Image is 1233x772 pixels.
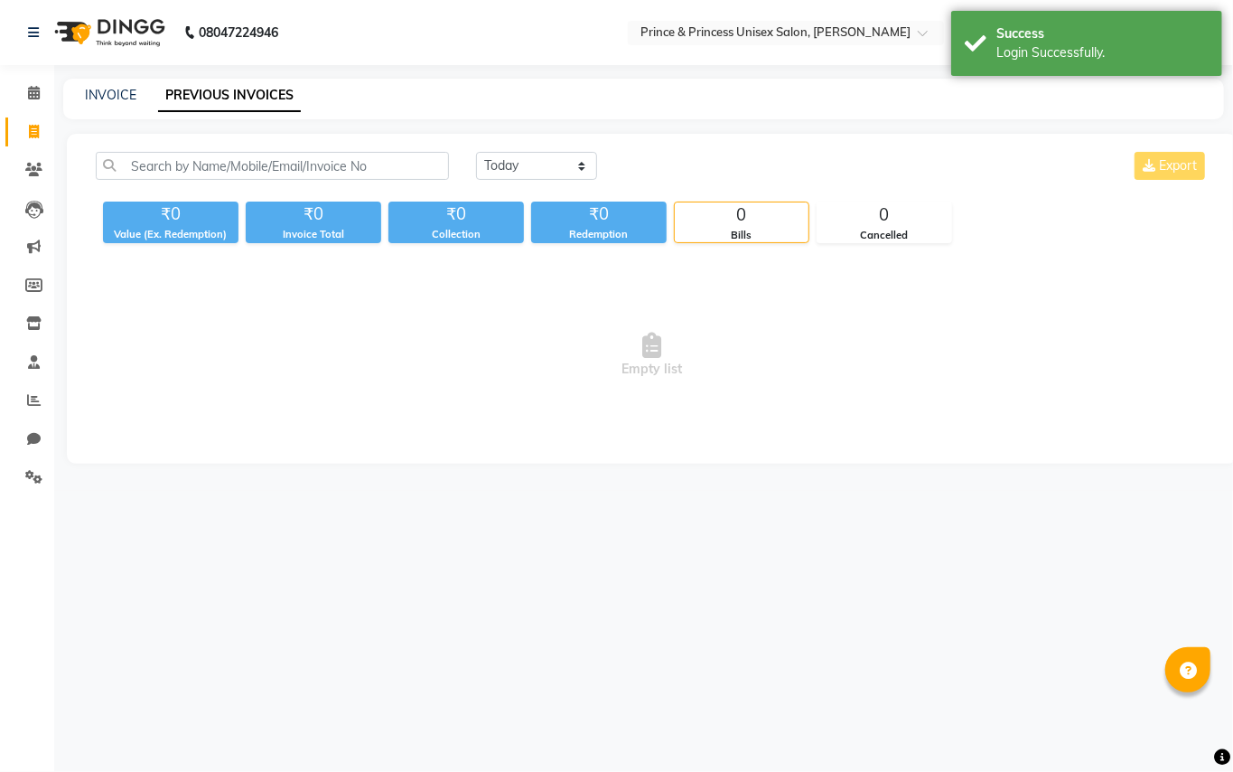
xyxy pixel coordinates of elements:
div: Cancelled [817,228,951,243]
div: ₹0 [388,202,524,227]
img: logo [46,7,170,58]
div: Collection [388,227,524,242]
a: PREVIOUS INVOICES [158,80,301,112]
div: Bills [675,228,808,243]
a: INVOICE [85,87,136,103]
div: ₹0 [103,202,238,227]
div: Value (Ex. Redemption) [103,227,238,242]
div: 0 [817,202,951,228]
div: Invoice Total [246,227,381,242]
b: 08047224946 [199,7,278,58]
div: 0 [675,202,808,228]
span: Empty list [96,265,1209,446]
div: ₹0 [246,202,381,227]
div: Redemption [531,227,667,242]
div: Success [996,24,1209,43]
input: Search by Name/Mobile/Email/Invoice No [96,152,449,180]
div: Login Successfully. [996,43,1209,62]
div: ₹0 [531,202,667,227]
